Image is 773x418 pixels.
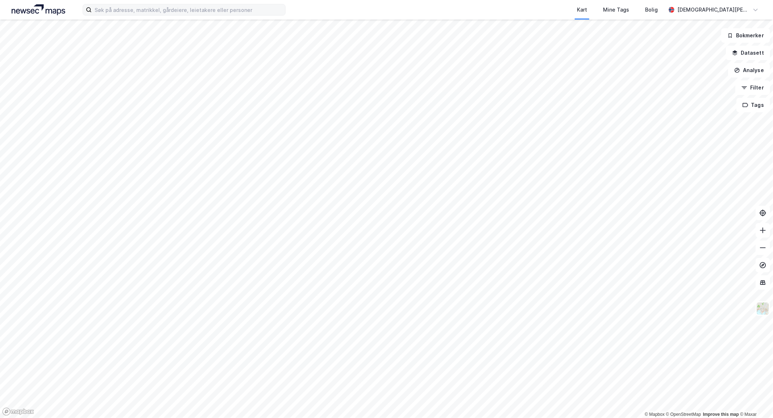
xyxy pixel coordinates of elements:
[12,4,65,15] img: logo.a4113a55bc3d86da70a041830d287a7e.svg
[577,5,587,14] div: Kart
[677,5,750,14] div: [DEMOGRAPHIC_DATA][PERSON_NAME]
[603,5,629,14] div: Mine Tags
[737,383,773,418] iframe: Chat Widget
[92,4,285,15] input: Søk på adresse, matrikkel, gårdeiere, leietakere eller personer
[737,383,773,418] div: Kontrollprogram for chat
[645,5,658,14] div: Bolig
